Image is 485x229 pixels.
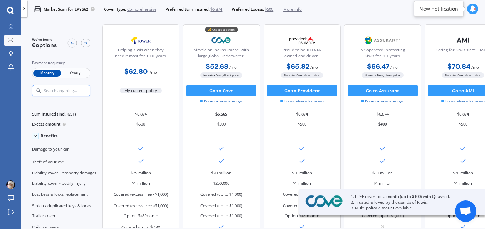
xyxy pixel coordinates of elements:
[206,62,228,71] b: $52.68
[131,170,151,176] div: $25 million
[202,33,240,47] img: Cove.webp
[281,72,323,78] span: No extra fees, direct price.
[43,88,102,93] input: Search anything...
[283,203,321,209] div: Covered (up to $300)
[280,99,324,104] span: Prices retrieved a min ago
[441,99,485,104] span: Prices retrieved a min ago
[292,170,312,176] div: $10 million
[442,72,484,78] span: No extra fees, direct price.
[265,6,273,12] span: $500
[32,37,57,42] span: We've found
[444,33,482,47] img: AMI-text-1.webp
[205,27,237,32] div: 💰 Cheapest option
[211,170,231,176] div: $20 million
[283,33,321,47] img: Provident.png
[390,65,398,70] span: / mo
[32,41,57,49] span: 6 options
[361,99,404,104] span: Prices retrieved a min ago
[25,156,102,168] div: Theft of your car
[25,201,102,211] div: Stolen / duplicated keys & locks
[367,62,389,71] b: $66.47
[25,143,102,156] div: Damage to your car
[34,6,41,12] img: car.f15378c7a67c060ca3f3.svg
[362,72,404,78] span: No extra fees, direct price.
[213,180,229,186] div: $250,000
[349,47,416,61] div: NZ operated; protecting Kiwis for 30+ years.
[200,213,242,219] div: Covered (up to $1,000)
[122,33,160,47] img: Tower.webp
[188,47,255,61] div: Simple online insurance, with large global underwriter.
[200,203,242,209] div: Covered (up to $1,000)
[372,170,393,176] div: $10 million
[120,88,162,93] span: My current policy
[447,62,470,71] b: $70.84
[264,119,341,129] div: $500
[102,119,179,129] div: $500
[264,109,341,119] div: $6,874
[285,213,319,219] div: Option $<8/month
[419,5,458,12] div: New notification
[283,6,302,12] span: More info
[104,6,126,12] span: Cover Type:
[132,180,150,186] div: $1 million
[25,109,102,119] div: Sum insured (incl. GST)
[351,194,471,199] p: 1. FREE cover for a month (up to $100) with Quashed.
[127,6,156,12] span: Comprehensive
[344,119,421,129] div: $400
[183,119,260,129] div: $500
[351,199,471,205] p: 2. Trusted & loved by thousands of Kiwis.
[374,180,392,186] div: $1 million
[124,213,158,219] div: Option $<8/month
[44,6,88,12] p: Market Scan for LPY562
[114,192,168,197] div: Covered (excess free <$1,000)
[454,180,472,186] div: $1 million
[310,65,318,70] span: / mo
[453,170,473,176] div: $20 million
[344,109,421,119] div: $6,874
[229,65,237,70] span: / mo
[25,119,102,129] div: Excess amount
[25,178,102,188] div: Liability cover - bodily injury
[268,47,335,61] div: Proud to be 100% NZ owned and driven.
[304,194,344,209] img: Cove.webp
[347,85,418,96] button: Go to Assurant
[210,6,222,12] span: $6,874
[455,200,476,222] div: Open chat
[186,85,257,96] button: Go to Cove
[25,168,102,178] div: Liability cover - property damages
[6,180,15,189] img: ACg8ocIMWztrob0rmlsEjpXpAc1h7XTuAXUJ3Pzf6MacZXVu6RYafsoA=s96-c
[267,85,337,96] button: Go to Provident
[107,47,174,61] div: Helping Kiwis when they need it most for 150+ years.
[351,205,471,211] p: 3. Multi-policy discount available.
[183,109,260,119] div: $6,565
[41,133,58,138] div: Benefits
[200,99,243,104] span: Prices retrieved a min ago
[102,109,179,119] div: $6,874
[32,60,90,66] div: Payment frequency
[286,62,309,71] b: $65.82
[446,213,480,219] div: Option $<1/month
[364,33,401,47] img: Assurant.png
[200,72,242,78] span: No extra fees, direct price.
[114,203,168,209] div: Covered (excess free <$1,000)
[471,65,479,70] span: / mo
[25,188,102,201] div: Lost keys & locks replacement
[150,70,157,75] span: / mo
[33,70,61,77] span: Monthly
[165,6,210,12] span: Preferred Sum Insured:
[25,211,102,221] div: Trailer cover
[61,70,89,77] span: Yearly
[231,6,264,12] span: Preferred Excess:
[200,192,242,197] div: Covered (up to $1,000)
[124,67,148,76] b: $62.80
[283,192,321,197] div: Covered (up to $300)
[293,180,311,186] div: $1 million
[362,213,404,219] div: Covered (up to $1,000)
